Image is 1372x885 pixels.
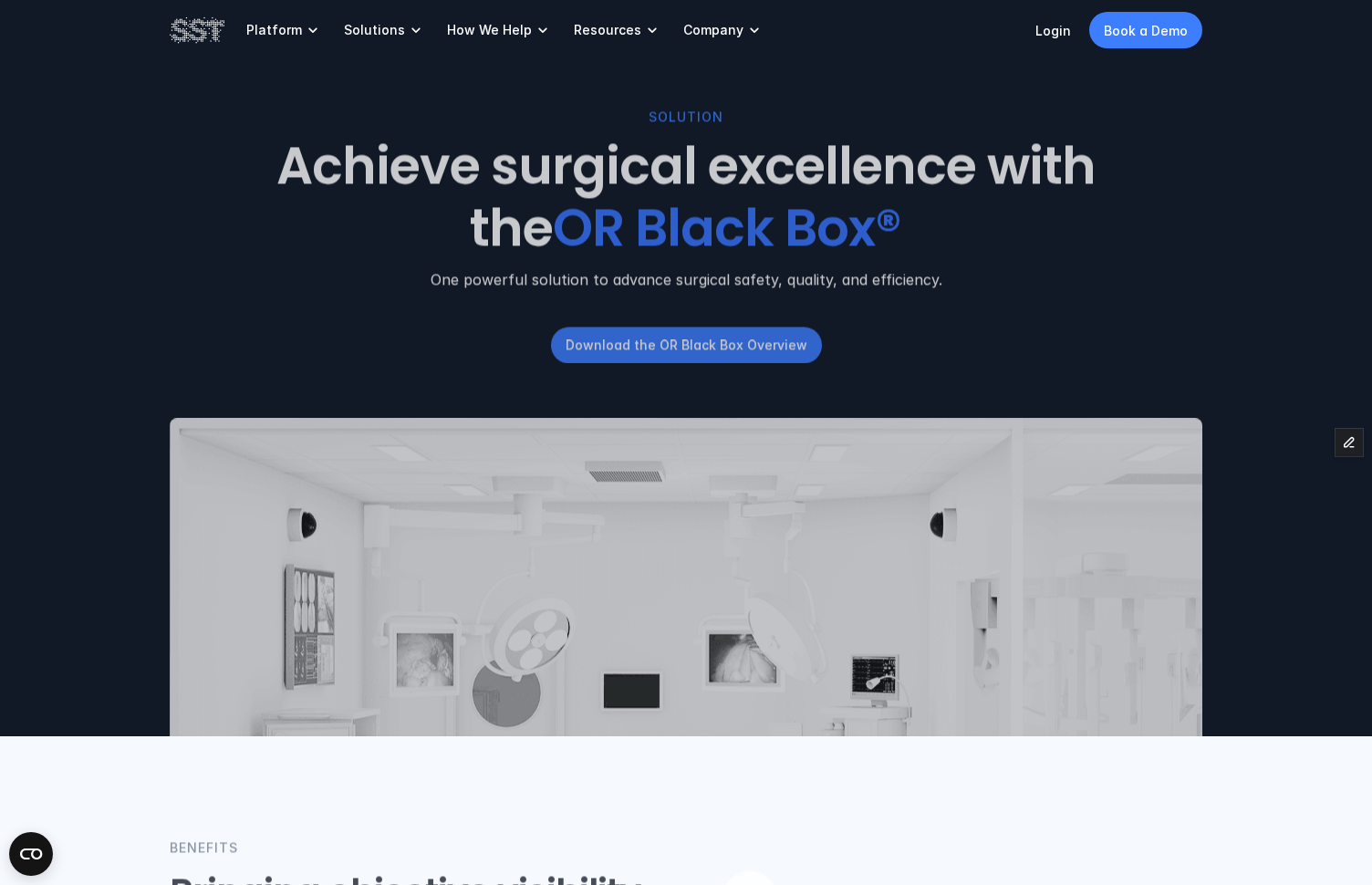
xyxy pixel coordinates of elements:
[170,838,238,858] p: BENEFITS
[553,193,901,264] span: OR Black Box®
[344,22,405,38] p: Solutions
[242,137,1130,259] h1: Achieve surgical excellence with the
[1104,21,1188,40] p: Book a Demo
[551,327,822,363] a: Download the OR Black Box Overview
[170,15,224,46] img: SST logo
[1035,23,1071,38] a: Login
[1336,429,1363,456] button: Edit Framer Content
[574,22,641,38] p: Resources
[566,336,807,355] p: Download the OR Black Box Overview
[683,22,743,38] p: Company
[170,268,1202,290] p: One powerful solution to advance surgical safety, quality, and efficiency.
[447,22,532,38] p: How We Help
[246,22,302,38] p: Platform
[1089,12,1202,48] a: Book a Demo
[9,832,53,876] button: Open CMP widget
[649,107,723,127] p: SOLUTION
